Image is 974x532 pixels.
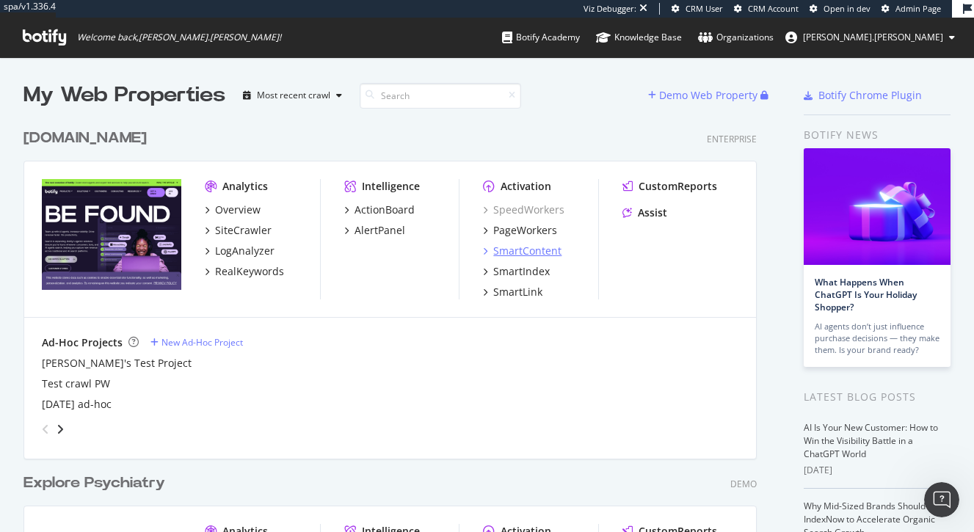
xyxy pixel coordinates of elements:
[483,285,542,299] a: SmartLink
[222,179,268,194] div: Analytics
[42,179,181,291] img: Botify.com
[77,32,281,43] span: Welcome back, [PERSON_NAME].[PERSON_NAME] !
[344,223,405,238] a: AlertPanel
[659,88,757,103] div: Demo Web Property
[774,26,967,49] button: [PERSON_NAME].[PERSON_NAME]
[804,464,951,477] div: [DATE]
[161,336,243,349] div: New Ad-Hoc Project
[55,422,65,437] div: angle-right
[215,203,261,217] div: Overview
[493,223,557,238] div: PageWorkers
[895,3,941,14] span: Admin Page
[205,244,275,258] a: LogAnalyzer
[502,30,580,45] div: Botify Academy
[698,18,774,57] a: Organizations
[804,88,922,103] a: Botify Chrome Plugin
[804,148,951,265] img: What Happens When ChatGPT Is Your Holiday Shopper?
[815,276,917,313] a: What Happens When ChatGPT Is Your Holiday Shopper?
[596,30,682,45] div: Knowledge Base
[734,3,799,15] a: CRM Account
[355,223,405,238] div: AlertPanel
[360,83,521,109] input: Search
[483,223,557,238] a: PageWorkers
[622,179,717,194] a: CustomReports
[42,335,123,350] div: Ad-Hoc Projects
[215,223,272,238] div: SiteCrawler
[23,473,171,494] a: Explore Psychiatry
[483,244,561,258] a: SmartContent
[815,321,940,356] div: AI agents don’t just influence purchase decisions — they make them. Is your brand ready?
[42,376,110,391] a: Test crawl PW
[237,84,348,107] button: Most recent crawl
[150,336,243,349] a: New Ad-Hoc Project
[23,128,147,149] div: [DOMAIN_NAME]
[493,244,561,258] div: SmartContent
[215,244,275,258] div: LogAnalyzer
[502,18,580,57] a: Botify Academy
[882,3,941,15] a: Admin Page
[483,264,550,279] a: SmartIndex
[730,478,757,490] div: Demo
[639,179,717,194] div: CustomReports
[803,31,943,43] span: maggie.sullivan
[483,203,564,217] a: SpeedWorkers
[362,179,420,194] div: Intelligence
[257,91,330,100] div: Most recent crawl
[638,205,667,220] div: Assist
[818,88,922,103] div: Botify Chrome Plugin
[344,203,415,217] a: ActionBoard
[698,30,774,45] div: Organizations
[748,3,799,14] span: CRM Account
[501,179,551,194] div: Activation
[23,473,165,494] div: Explore Psychiatry
[824,3,871,14] span: Open in dev
[205,264,284,279] a: RealKeywords
[23,81,225,110] div: My Web Properties
[36,418,55,441] div: angle-left
[355,203,415,217] div: ActionBoard
[648,89,760,101] a: Demo Web Property
[215,264,284,279] div: RealKeywords
[596,18,682,57] a: Knowledge Base
[622,205,667,220] a: Assist
[804,389,951,405] div: Latest Blog Posts
[493,264,550,279] div: SmartIndex
[648,84,760,107] button: Demo Web Property
[493,285,542,299] div: SmartLink
[686,3,723,14] span: CRM User
[205,223,272,238] a: SiteCrawler
[205,203,261,217] a: Overview
[810,3,871,15] a: Open in dev
[707,133,757,145] div: Enterprise
[23,128,153,149] a: [DOMAIN_NAME]
[42,356,192,371] a: [PERSON_NAME]'s Test Project
[804,421,938,460] a: AI Is Your New Customer: How to Win the Visibility Battle in a ChatGPT World
[672,3,723,15] a: CRM User
[804,127,951,143] div: Botify news
[924,482,959,517] iframe: Intercom live chat
[42,397,112,412] a: [DATE] ad-hoc
[584,3,636,15] div: Viz Debugger:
